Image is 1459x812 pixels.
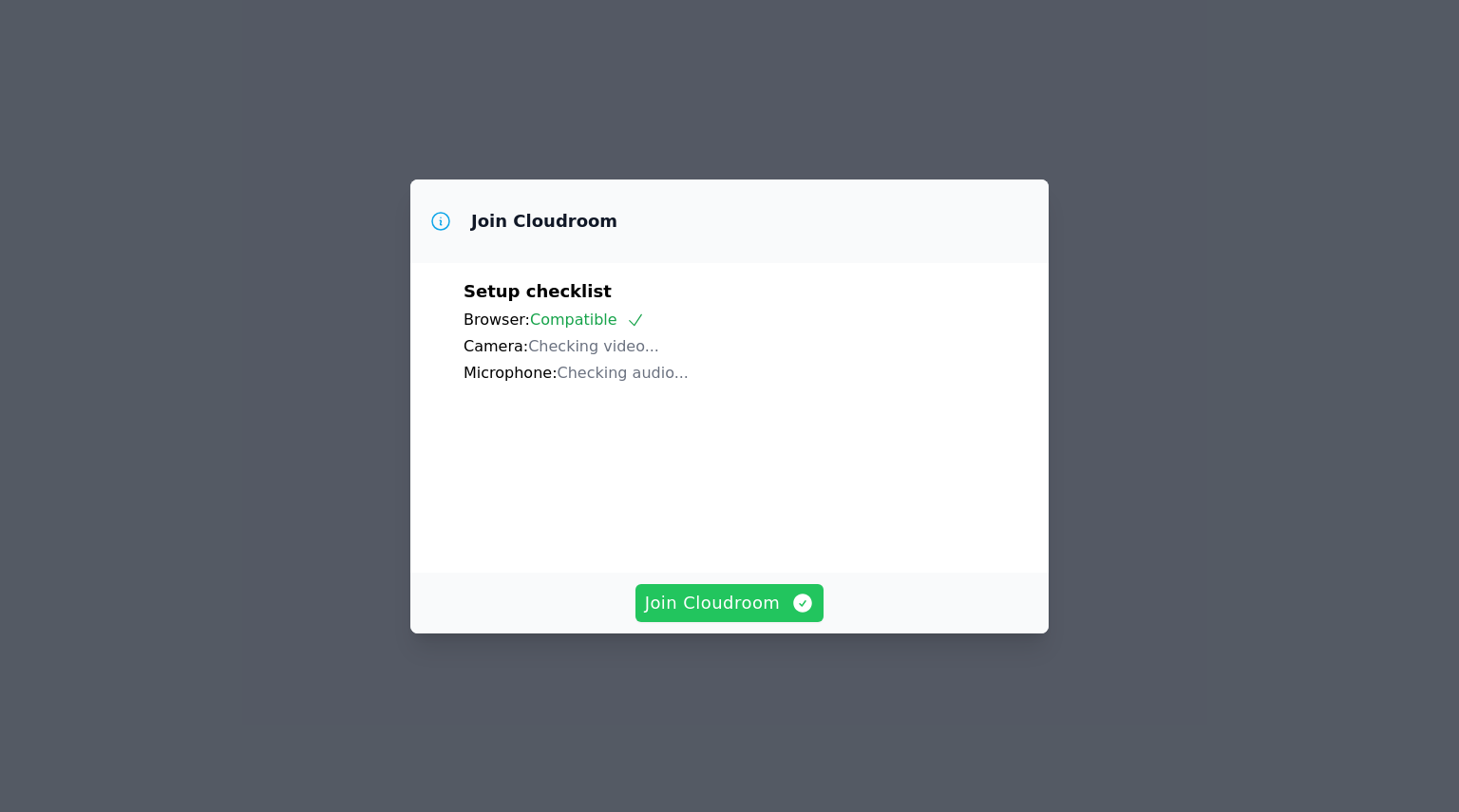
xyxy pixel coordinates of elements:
span: Join Cloudroom [645,590,815,616]
span: Compatible [530,311,645,329]
span: Camera: [464,337,528,355]
span: Microphone: [464,364,558,382]
span: Browser: [464,311,530,329]
span: Checking video... [528,337,659,355]
span: Setup checklist [464,281,612,301]
h3: Join Cloudroom [471,210,617,233]
span: Checking audio... [558,364,689,382]
button: Join Cloudroom [635,584,824,622]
